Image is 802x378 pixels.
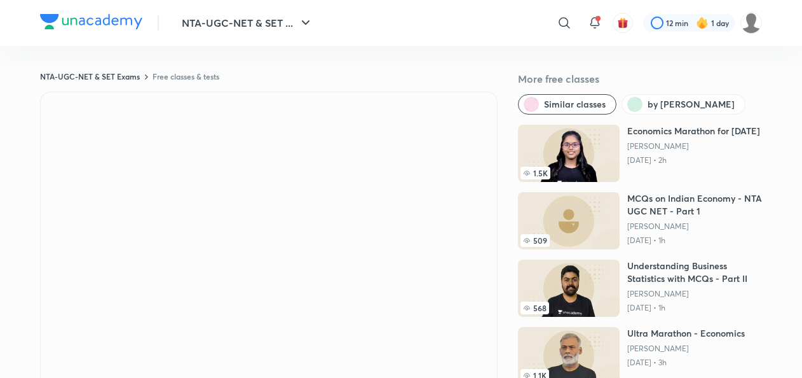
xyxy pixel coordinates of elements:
a: [PERSON_NAME] [627,289,762,299]
h5: More free classes [518,71,762,87]
p: [DATE] • 3h [627,358,745,368]
a: Free classes & tests [153,71,219,81]
a: [PERSON_NAME] [627,221,762,232]
button: by Tanya Bhatia [622,94,745,115]
span: by Tanya Bhatia [648,98,735,111]
a: [PERSON_NAME] [627,141,760,151]
span: Similar classes [544,98,606,111]
span: 1.5K [520,167,550,179]
a: Company Logo [40,14,142,32]
span: 568 [520,302,549,314]
button: avatar [613,13,633,33]
p: [DATE] • 1h [627,235,762,246]
a: NTA-UGC-NET & SET Exams [40,71,140,81]
button: Similar classes [518,94,616,115]
img: Company Logo [40,14,142,29]
h6: MCQs on Indian Economy - NTA UGC NET - Part 1 [627,192,762,218]
img: streak [696,17,709,29]
span: 509 [520,234,550,247]
p: [DATE] • 1h [627,303,762,313]
button: NTA-UGC-NET & SET ... [174,10,321,36]
h6: Ultra Marathon - Economics [627,327,745,340]
h6: Understanding Business Statistics with MCQs - Part II [627,260,762,285]
p: [DATE] • 2h [627,155,760,165]
img: Baani khurana [740,12,762,34]
h6: Economics Marathon for [DATE] [627,125,760,137]
a: [PERSON_NAME] [627,344,745,354]
img: avatar [617,17,629,29]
